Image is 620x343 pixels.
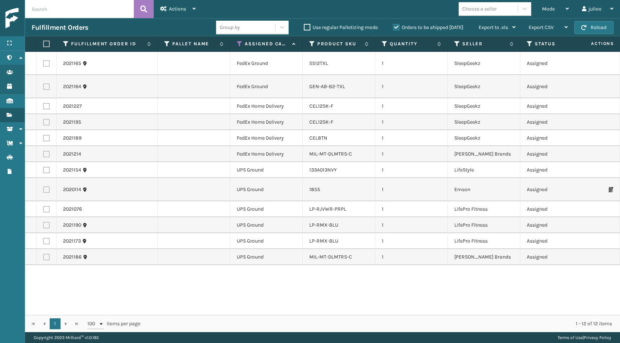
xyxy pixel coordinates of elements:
[230,114,303,130] td: FedEx Home Delivery
[63,253,82,261] a: 2021186
[309,135,327,141] a: CEL8TN
[63,119,81,126] a: 2021195
[63,166,81,174] a: 2021154
[558,332,611,343] div: |
[63,135,82,142] a: 2021189
[520,249,593,265] td: Assigned
[574,21,613,34] button: Reload
[230,201,303,217] td: UPS Ground
[479,24,508,30] span: Export to .xls
[63,150,81,158] a: 2021214
[390,41,434,47] label: Quantity
[309,167,337,173] a: 133A013NVY
[63,237,81,245] a: 2021173
[375,114,448,130] td: 1
[87,318,140,329] span: items per page
[558,335,583,340] a: Terms of Use
[230,75,303,98] td: FedEx Ground
[309,238,338,244] a: LP-RMX-BLU
[169,6,186,12] span: Actions
[230,249,303,265] td: UPS Ground
[448,130,520,146] td: SleepGeekz
[520,146,593,162] td: Assigned
[448,75,520,98] td: SleepGeekz
[5,8,71,29] img: logo
[375,178,448,201] td: 1
[304,24,378,30] label: Use regular Palletizing mode
[309,103,333,109] a: CEL12SK-F
[568,38,619,50] span: Actions
[309,151,352,157] a: MIL-MT-DLMTRS-C
[520,52,593,75] td: Assigned
[520,75,593,98] td: Assigned
[448,233,520,249] td: LifePro Fitness
[230,233,303,249] td: UPS Ground
[309,83,345,90] a: GEN-AB-B2-TXL
[150,320,612,327] div: 1 - 12 of 12 items
[520,178,593,201] td: Assigned
[448,52,520,75] td: SleepGeekz
[448,249,520,265] td: [PERSON_NAME] Brands
[230,52,303,75] td: FedEx Ground
[448,217,520,233] td: LifePro Fitness
[63,103,82,110] a: 2021227
[609,187,613,192] i: Print Packing Slip
[63,60,81,67] a: 2021165
[462,41,506,47] label: Seller
[172,41,216,47] label: Pallet Name
[448,146,520,162] td: [PERSON_NAME] Brands
[309,60,328,66] a: SS12TXL
[50,318,61,329] a: 1
[309,186,320,193] a: 1855
[63,83,81,90] a: 2021164
[220,24,240,31] div: Group by
[230,130,303,146] td: FedEx Home Delivery
[71,41,144,47] label: Fulfillment Order Id
[393,24,463,30] label: Orders to be shipped [DATE]
[375,217,448,233] td: 1
[34,332,99,343] p: Copyright 2023 Milliard™ v 1.0.185
[32,23,88,32] h3: Fulfillment Orders
[520,233,593,249] td: Assigned
[63,186,81,193] a: 2020114
[520,162,593,178] td: Assigned
[462,5,497,13] div: Choose a seller
[245,41,289,47] label: Assigned Carrier Service
[448,201,520,217] td: LifePro Fitness
[63,206,82,213] a: 2021076
[309,119,333,125] a: CEL12SK-F
[584,335,611,340] a: Privacy Policy
[375,201,448,217] td: 1
[448,114,520,130] td: SleepGeekz
[230,217,303,233] td: UPS Ground
[520,114,593,130] td: Assigned
[542,6,555,12] span: Mode
[448,162,520,178] td: LifeStyle
[520,130,593,146] td: Assigned
[375,233,448,249] td: 1
[375,52,448,75] td: 1
[375,146,448,162] td: 1
[375,98,448,114] td: 1
[63,222,81,229] a: 2021190
[520,98,593,114] td: Assigned
[520,217,593,233] td: Assigned
[87,320,98,327] span: 100
[309,254,352,260] a: MIL-MT-DLMTRS-C
[230,178,303,201] td: UPS Ground
[230,146,303,162] td: FedEx Home Delivery
[520,201,593,217] td: Assigned
[230,162,303,178] td: UPS Ground
[317,41,361,47] label: Product SKU
[375,130,448,146] td: 1
[535,41,579,47] label: Status
[448,178,520,201] td: Emson
[529,24,554,30] span: Export CSV
[375,162,448,178] td: 1
[309,222,338,228] a: LP-RMX-BLU
[375,249,448,265] td: 1
[375,75,448,98] td: 1
[230,98,303,114] td: FedEx Home Delivery
[448,98,520,114] td: SleepGeekz
[309,206,346,212] a: LP-RJVWR-PRPL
